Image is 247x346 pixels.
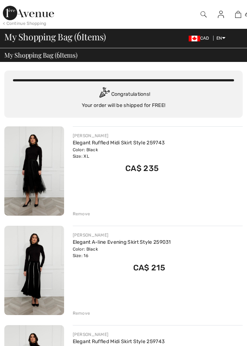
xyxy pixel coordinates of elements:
span: 6 [57,50,60,59]
span: 6 [77,30,81,42]
img: 1ère Avenue [3,6,54,20]
span: My Shopping Bag ( Items) [4,32,106,41]
img: Elegant Ruffled Midi Skirt Style 259743 [4,126,64,216]
div: Congratulations! Your order will be shipped for FREE! [13,87,234,109]
div: Color: Black Size: 16 [73,246,171,259]
span: CA$ 235 [125,163,159,173]
div: Color: Black Size: XL [73,147,165,159]
img: My Bag [235,10,241,19]
div: Remove [73,310,90,316]
a: 6 [230,10,247,19]
div: [PERSON_NAME] [73,331,165,338]
a: Elegant Ruffled Midi Skirt Style 259743 [73,140,165,146]
img: My Info [218,10,224,19]
img: search the website [201,10,207,19]
img: Elegant A-line Evening Skirt Style 259031 [4,226,64,315]
span: EN [216,36,225,41]
div: Remove [73,211,90,217]
span: CA$ 215 [133,263,165,273]
img: Canadian Dollar [189,36,200,41]
div: [PERSON_NAME] [73,232,171,238]
a: Sign In [212,10,230,19]
a: Elegant Ruffled Midi Skirt Style 259743 [73,338,165,345]
a: Elegant A-line Evening Skirt Style 259031 [73,239,171,245]
div: [PERSON_NAME] [73,132,165,139]
span: CAD [189,36,212,41]
img: Congratulation2.svg [97,87,111,102]
div: < Continue Shopping [3,20,46,27]
span: My Shopping Bag ( Items) [4,52,77,58]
